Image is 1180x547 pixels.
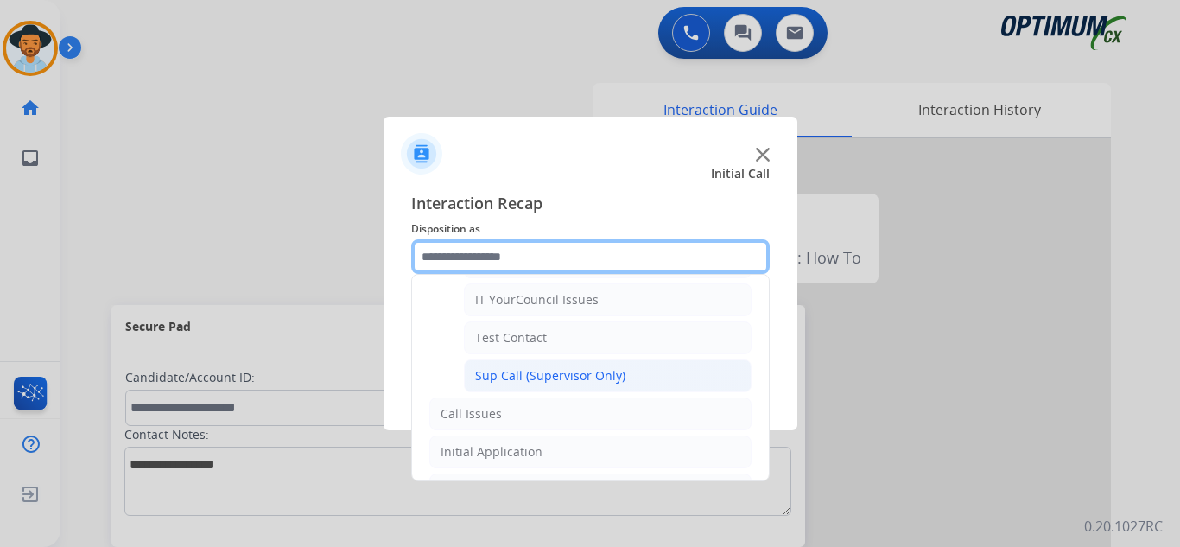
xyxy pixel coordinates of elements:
div: Sup Call (Supervisor Only) [475,367,625,385]
div: Initial Application [441,443,542,461]
div: Call Issues [441,405,502,423]
span: Initial Call [711,165,770,182]
div: IT YourCouncil Issues [475,291,599,308]
p: 0.20.1027RC [1084,516,1163,537]
div: Test Contact [475,329,547,347]
span: Interaction Recap [411,191,770,219]
img: contactIcon [401,133,442,175]
span: Disposition as [411,219,770,239]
